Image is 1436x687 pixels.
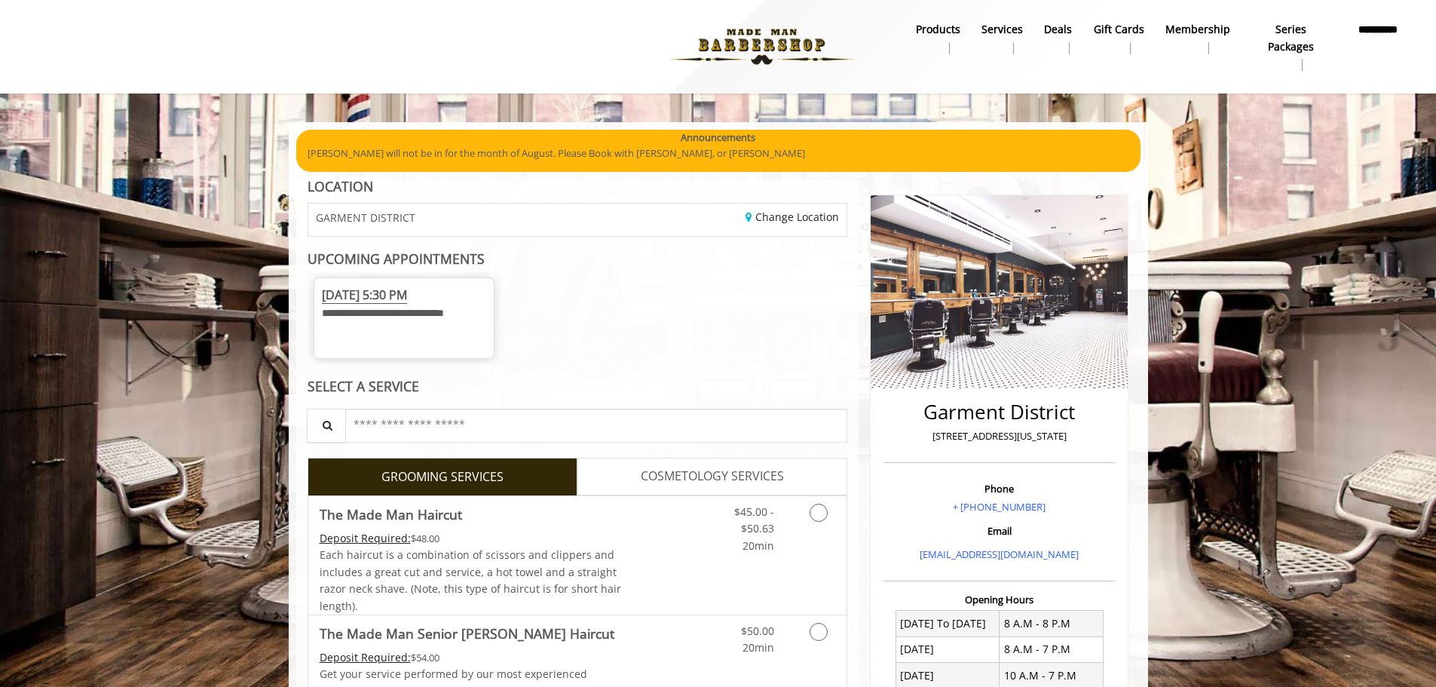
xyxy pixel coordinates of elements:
b: Deals [1044,21,1072,38]
a: Productsproducts [905,19,971,58]
a: MembershipMembership [1155,19,1241,58]
a: Series packagesSeries packages [1241,19,1342,75]
a: [EMAIL_ADDRESS][DOMAIN_NAME] [920,547,1079,561]
h3: Phone [887,483,1111,494]
span: Each haircut is a combination of scissors and clippers and includes a great cut and service, a ho... [320,547,621,612]
td: [DATE] [896,636,1000,662]
b: The Made Man Senior [PERSON_NAME] Haircut [320,623,614,644]
b: The Made Man Haircut [320,504,462,525]
a: Change Location [746,210,839,224]
p: [STREET_ADDRESS][US_STATE] [887,428,1111,444]
b: gift cards [1094,21,1144,38]
a: + [PHONE_NUMBER] [953,500,1046,514]
span: This service needs some Advance to be paid before we block your appointment [320,650,411,664]
span: COSMETOLOGY SERVICES [641,467,784,486]
b: Membership [1165,21,1230,38]
td: 8 A.M - 7 P.M [1000,636,1104,662]
span: $50.00 [741,624,774,638]
span: This service needs some Advance to be paid before we block your appointment [320,531,411,545]
span: 20min [742,640,774,655]
img: Made Man Barbershop logo [658,5,865,88]
b: Services [981,21,1023,38]
p: [PERSON_NAME] will not be in for the month of August. Please Book with [PERSON_NAME], or [PERSON_... [308,146,1129,161]
span: GROOMING SERVICES [381,468,504,487]
td: [DATE] To [DATE] [896,611,1000,636]
div: $54.00 [320,649,623,666]
a: ServicesServices [971,19,1033,58]
b: Announcements [681,130,755,146]
button: Service Search [307,409,346,443]
span: 20min [742,538,774,553]
a: DealsDeals [1033,19,1082,58]
h3: Opening Hours [883,594,1115,605]
h2: Garment District [887,401,1111,423]
td: 8 A.M - 8 P.M [1000,611,1104,636]
div: $48.00 [320,530,623,547]
div: SELECT A SERVICE [308,379,848,394]
b: products [916,21,960,38]
a: Gift cardsgift cards [1083,19,1155,58]
span: [DATE] 5:30 PM [322,287,407,304]
b: LOCATION [308,177,373,195]
b: Series packages [1251,21,1331,55]
span: GARMENT DISTRICT [316,212,415,223]
span: $45.00 - $50.63 [734,505,774,535]
b: UPCOMING APPOINTMENTS [308,250,485,268]
h3: Email [887,526,1111,536]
